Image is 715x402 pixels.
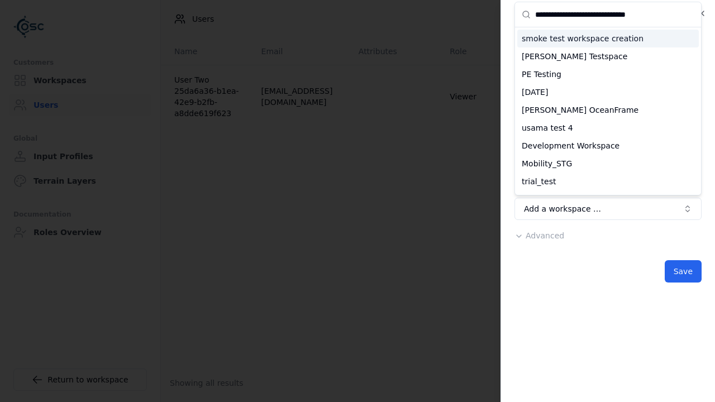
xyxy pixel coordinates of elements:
div: trial_test [517,173,699,190]
div: Assets [517,190,699,208]
div: Mobility_STG [517,155,699,173]
div: usama test 4 [517,119,699,137]
div: Suggestions [515,27,701,195]
div: PE Testing [517,65,699,83]
div: smoke test workspace creation [517,30,699,47]
div: [DATE] [517,83,699,101]
div: Development Workspace [517,137,699,155]
div: [PERSON_NAME] Testspace [517,47,699,65]
div: [PERSON_NAME] OceanFrame [517,101,699,119]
